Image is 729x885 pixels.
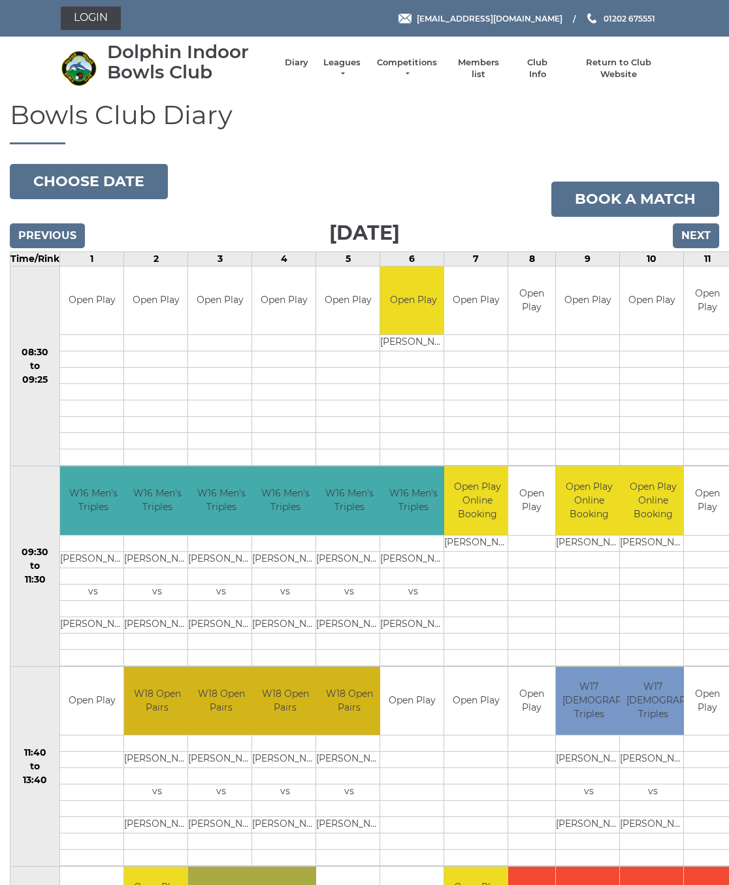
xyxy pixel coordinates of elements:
td: 8 [508,251,556,266]
td: W17 [DEMOGRAPHIC_DATA] Triples [620,667,686,735]
td: W17 [DEMOGRAPHIC_DATA] Triples [556,667,622,735]
td: 11:40 to 13:40 [10,666,60,867]
img: Phone us [587,13,596,24]
td: Open Play [188,266,251,335]
td: [PERSON_NAME] [124,617,190,633]
td: [PERSON_NAME] [124,551,190,568]
td: 6 [380,251,444,266]
a: Login [61,7,121,30]
td: vs [188,784,254,801]
h1: Bowls Club Diary [10,101,719,144]
td: vs [252,784,318,801]
td: [PERSON_NAME] [556,535,622,551]
a: Leagues [321,57,363,80]
td: vs [252,584,318,600]
span: 01202 675551 [604,13,655,23]
td: vs [556,784,622,801]
td: [PERSON_NAME] [620,535,686,551]
td: [PERSON_NAME] [188,551,254,568]
td: [PERSON_NAME] [188,817,254,833]
td: W18 Open Pairs [252,667,318,735]
td: 7 [444,251,508,266]
td: Open Play [508,266,555,335]
td: [PERSON_NAME] [556,817,622,833]
td: [PERSON_NAME] [124,817,190,833]
td: Open Play [60,667,123,735]
img: Email [398,14,412,24]
div: Dolphin Indoor Bowls Club [107,42,272,82]
td: 3 [188,251,252,266]
td: 2 [124,251,188,266]
td: Open Play [508,667,555,735]
img: Dolphin Indoor Bowls Club [61,50,97,86]
td: Open Play [252,266,316,335]
td: vs [188,584,254,600]
a: Competitions [376,57,438,80]
button: Choose date [10,164,168,199]
td: [PERSON_NAME] [620,752,686,768]
td: [PERSON_NAME] [252,817,318,833]
td: [PERSON_NAME] [316,551,382,568]
td: W16 Men's Triples [124,466,190,535]
td: 10 [620,251,684,266]
td: W18 Open Pairs [188,667,254,735]
span: [EMAIL_ADDRESS][DOMAIN_NAME] [417,13,562,23]
td: [PERSON_NAME] [556,752,622,768]
td: Open Play [380,266,446,335]
a: Book a match [551,182,719,217]
a: Phone us 01202 675551 [585,12,655,25]
td: vs [124,584,190,600]
td: vs [316,584,382,600]
td: [PERSON_NAME] [620,817,686,833]
td: Open Play Online Booking [444,466,510,535]
td: Open Play Online Booking [556,466,622,535]
td: W16 Men's Triples [252,466,318,535]
td: W16 Men's Triples [188,466,254,535]
td: vs [380,584,446,600]
td: vs [124,784,190,801]
td: W16 Men's Triples [316,466,382,535]
td: Time/Rink [10,251,60,266]
td: Open Play [556,266,619,335]
td: W16 Men's Triples [380,466,446,535]
td: [PERSON_NAME] [252,551,318,568]
td: [PERSON_NAME] [380,335,446,351]
a: Email [EMAIL_ADDRESS][DOMAIN_NAME] [398,12,562,25]
a: Members list [451,57,505,80]
td: Open Play [444,667,508,735]
td: 4 [252,251,316,266]
td: Open Play [316,266,380,335]
td: W18 Open Pairs [316,667,382,735]
td: W16 Men's Triples [60,466,126,535]
td: W18 Open Pairs [124,667,190,735]
td: Open Play [60,266,123,335]
td: Open Play [444,266,508,335]
td: 09:30 to 11:30 [10,466,60,667]
td: vs [60,584,126,600]
td: [PERSON_NAME] [60,551,126,568]
td: 5 [316,251,380,266]
td: vs [620,784,686,801]
a: Club Info [519,57,557,80]
td: Open Play [124,266,187,335]
td: 1 [60,251,124,266]
td: [PERSON_NAME] [316,817,382,833]
td: [PERSON_NAME] [60,617,126,633]
td: Open Play Online Booking [620,466,686,535]
td: [PERSON_NAME] [124,752,190,768]
td: Open Play [508,466,555,535]
td: vs [316,784,382,801]
td: [PERSON_NAME] [188,617,254,633]
td: 9 [556,251,620,266]
td: [PERSON_NAME] [252,752,318,768]
td: Open Play [380,667,444,735]
td: [PERSON_NAME] [316,617,382,633]
td: [PERSON_NAME] [444,535,510,551]
td: [PERSON_NAME] [380,551,446,568]
a: Return to Club Website [570,57,668,80]
td: [PERSON_NAME] [252,617,318,633]
input: Previous [10,223,85,248]
td: [PERSON_NAME] [188,752,254,768]
input: Next [673,223,719,248]
a: Diary [285,57,308,69]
